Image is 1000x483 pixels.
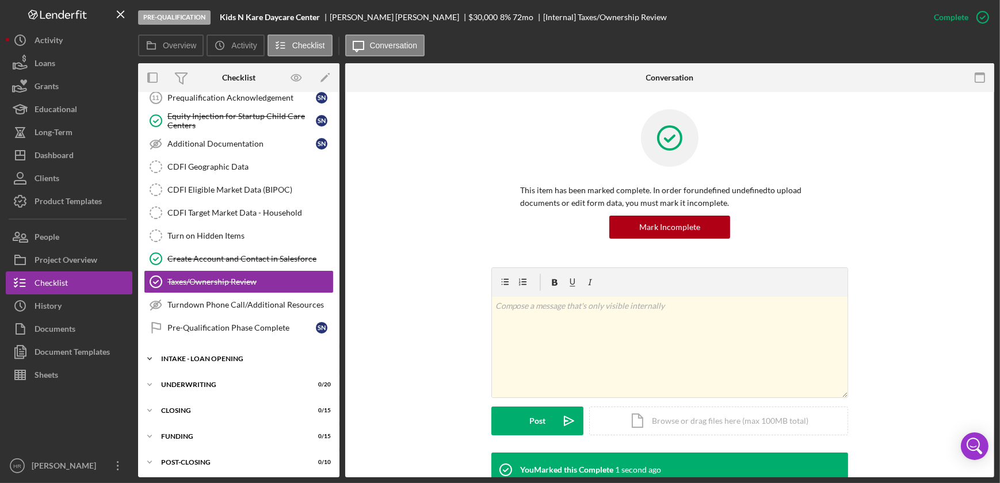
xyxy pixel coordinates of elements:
a: Sheets [6,363,132,386]
label: Conversation [370,41,418,50]
div: Grants [35,75,59,101]
button: Long-Term [6,121,132,144]
a: Turn on Hidden Items [144,224,334,247]
a: Taxes/Ownership Review [144,270,334,293]
div: Mark Incomplete [639,216,700,239]
div: UNDERWRITING [161,381,302,388]
div: CDFI Geographic Data [167,162,333,171]
button: Checklist [6,271,132,294]
div: Turn on Hidden Items [167,231,333,240]
button: People [6,225,132,248]
div: 0 / 10 [310,459,331,466]
div: Long-Term [35,121,72,147]
div: Funding [161,433,302,440]
div: Open Intercom Messenger [961,432,988,460]
div: 72 mo [513,13,533,22]
button: Activity [207,34,264,56]
b: Kids N Kare Daycare Center [220,13,320,22]
a: Additional DocumentationSN [144,132,334,155]
div: Pre-Qualification Phase Complete [167,323,316,332]
div: Conversation [646,73,694,82]
div: INTAKE - LOAN OPENING [161,355,325,362]
div: Pre-Qualification [138,10,211,25]
button: Post [491,407,583,435]
div: S N [316,322,327,333]
div: POST-CLOSING [161,459,302,466]
div: Dashboard [35,144,74,170]
a: Pre-Qualification Phase CompleteSN [144,316,334,339]
div: Post [529,407,545,435]
div: 0 / 15 [310,407,331,414]
div: Create Account and Contact in Salesforce [167,254,333,263]
button: Dashboard [6,144,132,167]
a: CDFI Geographic Data [144,155,334,178]
div: S N [316,92,327,103]
div: CDFI Target Market Data - Household [167,208,333,217]
div: S N [316,115,327,126]
div: Additional Documentation [167,139,316,148]
button: History [6,294,132,317]
div: Document Templates [35,340,110,366]
div: [Internal] Taxes/Ownership Review [543,13,667,22]
p: This item has been marked complete. In order for undefined undefined to upload documents or edit ... [520,184,819,210]
button: Documents [6,317,132,340]
button: Loans [6,52,132,75]
div: CLOSING [161,407,302,414]
button: Complete [922,6,994,29]
button: HR[PERSON_NAME] [6,454,132,477]
div: [PERSON_NAME] [29,454,104,480]
div: Sheets [35,363,58,389]
label: Overview [163,41,196,50]
button: Grants [6,75,132,98]
div: Equity Injection for Startup Child Care Centers [167,112,316,130]
div: [PERSON_NAME] [PERSON_NAME] [330,13,469,22]
div: Product Templates [35,190,102,216]
div: 8 % [500,13,511,22]
button: Project Overview [6,248,132,271]
div: You Marked this Complete [520,465,613,474]
time: 2025-10-13 19:30 [615,465,661,474]
a: CDFI Target Market Data - Household [144,201,334,224]
button: Educational [6,98,132,121]
label: Checklist [292,41,325,50]
div: 0 / 15 [310,433,331,440]
div: Educational [35,98,77,124]
button: Mark Incomplete [609,216,730,239]
a: 11Prequalification AcknowledgementSN [144,86,334,109]
button: Document Templates [6,340,132,363]
a: Turndown Phone Call/Additional Resources [144,293,334,316]
div: History [35,294,62,320]
div: Documents [35,317,75,343]
a: Equity Injection for Startup Child Care CentersSN [144,109,334,132]
button: Product Templates [6,190,132,213]
div: Checklist [222,73,255,82]
div: Checklist [35,271,68,297]
div: Complete [934,6,968,29]
div: Turndown Phone Call/Additional Resources [167,300,333,309]
div: S N [316,138,327,149]
div: Loans [35,52,55,78]
a: Create Account and Contact in Salesforce [144,247,334,270]
div: Activity [35,29,63,55]
div: Clients [35,167,59,193]
div: CDFI Eligible Market Data (BIPOC) [167,185,333,194]
div: Project Overview [35,248,97,274]
button: Clients [6,167,132,190]
a: CDFI Eligible Market Data (BIPOC) [144,178,334,201]
button: Activity [6,29,132,52]
button: Overview [138,34,204,56]
label: Activity [231,41,257,50]
tspan: 11 [152,94,159,101]
div: Prequalification Acknowledgement [167,93,316,102]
